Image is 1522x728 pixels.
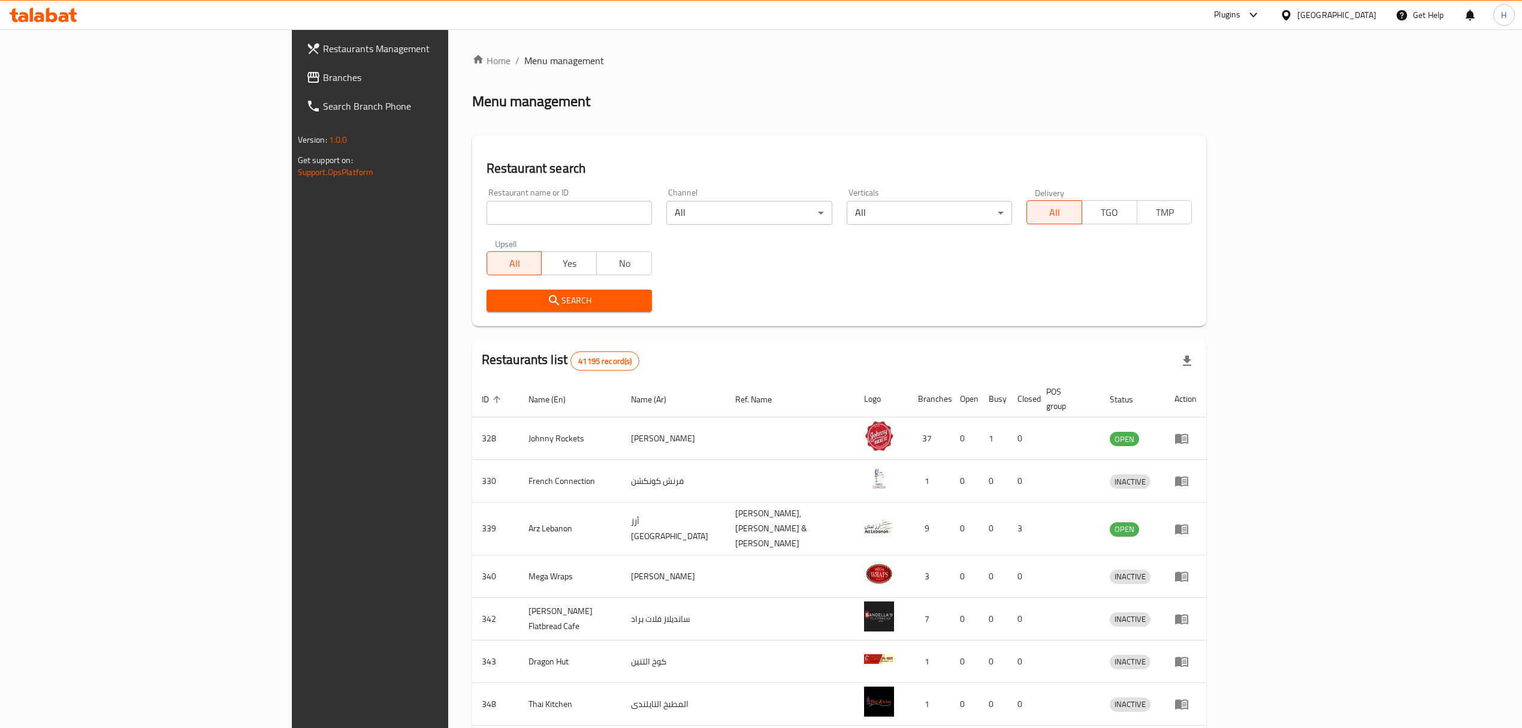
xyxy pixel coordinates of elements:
[323,70,536,85] span: Branches
[950,683,979,726] td: 0
[1087,204,1133,221] span: TGO
[1142,204,1188,221] span: TMP
[1046,384,1086,413] span: POS group
[1110,474,1150,489] div: INACTIVE
[596,251,652,275] button: No
[864,464,894,494] img: French Connection
[1174,697,1197,711] div: Menu
[950,381,979,417] th: Open
[487,290,652,312] button: Search
[1173,347,1201,375] div: Export file
[472,53,1207,68] nav: breadcrumb
[1110,475,1150,489] span: INACTIVE
[979,598,1008,640] td: 0
[323,99,536,113] span: Search Branch Phone
[621,555,726,598] td: [PERSON_NAME]
[1137,200,1192,224] button: TMP
[495,239,517,248] label: Upsell
[950,598,979,640] td: 0
[950,460,979,503] td: 0
[864,644,894,674] img: Dragon Hut
[1174,474,1197,488] div: Menu
[1026,200,1082,224] button: All
[1174,431,1197,446] div: Menu
[1297,8,1376,22] div: [GEOGRAPHIC_DATA]
[908,460,950,503] td: 1
[908,683,950,726] td: 1
[621,503,726,555] td: أرز [GEOGRAPHIC_DATA]
[979,460,1008,503] td: 0
[297,63,546,92] a: Branches
[1008,417,1037,460] td: 0
[519,460,622,503] td: French Connection
[487,251,542,275] button: All
[298,152,353,168] span: Get support on:
[854,381,908,417] th: Logo
[1110,522,1139,536] span: OPEN
[1008,503,1037,555] td: 3
[1174,522,1197,536] div: Menu
[1082,200,1137,224] button: TGO
[979,640,1008,683] td: 0
[472,92,590,111] h2: Menu management
[979,381,1008,417] th: Busy
[950,503,979,555] td: 0
[864,601,894,631] img: Sandella's Flatbread Cafe
[950,555,979,598] td: 0
[864,559,894,589] img: Mega Wraps
[487,201,652,225] input: Search for restaurant name or ID..
[519,417,622,460] td: Johnny Rockets
[487,160,1192,178] h2: Restaurant search
[1008,598,1037,640] td: 0
[1501,8,1506,22] span: H
[1110,570,1150,583] span: INACTIVE
[950,417,979,460] td: 0
[519,555,622,598] td: Mega Wraps
[908,555,950,598] td: 3
[864,512,894,542] img: Arz Lebanon
[621,683,726,726] td: المطبخ التايلندى
[524,53,604,68] span: Menu management
[1174,612,1197,626] div: Menu
[329,132,348,148] span: 1.0.0
[950,640,979,683] td: 0
[1110,570,1150,584] div: INACTIVE
[908,503,950,555] td: 9
[1214,8,1240,22] div: Plugins
[519,598,622,640] td: [PERSON_NAME] Flatbread Cafe
[1165,381,1206,417] th: Action
[847,201,1012,225] div: All
[541,251,597,275] button: Yes
[571,356,639,367] span: 41195 record(s)
[621,417,726,460] td: [PERSON_NAME]
[519,503,622,555] td: Arz Lebanon
[1008,683,1037,726] td: 0
[621,460,726,503] td: فرنش كونكشن
[1008,381,1037,417] th: Closed
[1110,697,1150,711] span: INACTIVE
[482,392,505,407] span: ID
[979,417,1008,460] td: 1
[908,640,950,683] td: 1
[979,503,1008,555] td: 0
[492,255,537,272] span: All
[864,421,894,451] img: Johnny Rockets
[519,683,622,726] td: Thai Kitchen
[1174,654,1197,669] div: Menu
[298,132,327,148] span: Version:
[1110,392,1149,407] span: Status
[1110,612,1150,626] span: INACTIVE
[529,392,581,407] span: Name (En)
[602,255,647,272] span: No
[908,417,950,460] td: 37
[297,92,546,121] a: Search Branch Phone
[297,34,546,63] a: Restaurants Management
[726,503,854,555] td: [PERSON_NAME],[PERSON_NAME] & [PERSON_NAME]
[908,381,950,417] th: Branches
[1008,555,1037,598] td: 0
[666,201,832,225] div: All
[323,41,536,56] span: Restaurants Management
[1032,204,1077,221] span: All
